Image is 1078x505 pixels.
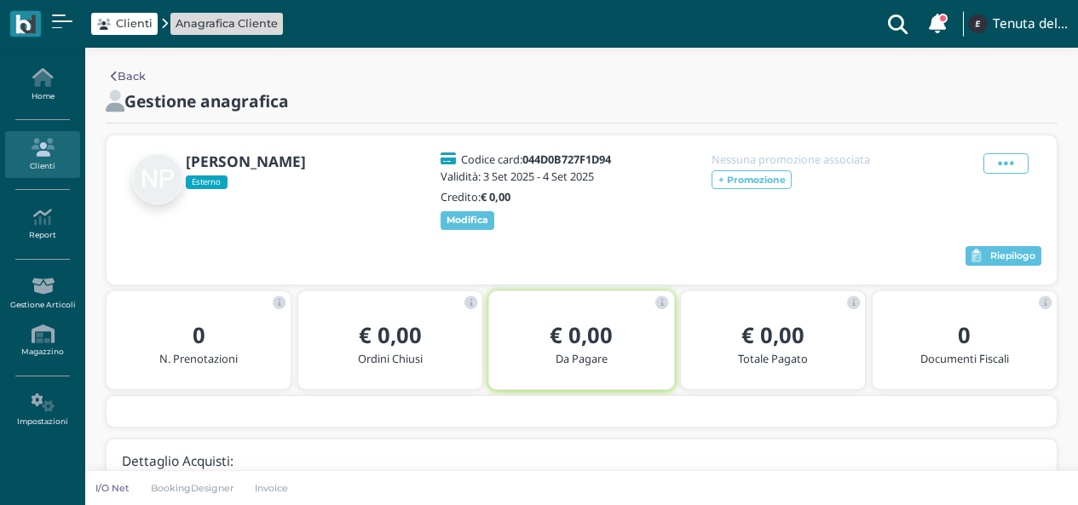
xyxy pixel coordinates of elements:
[5,318,79,364] a: Magazzino
[5,270,79,317] a: Gestione Articoli
[886,353,1043,364] h5: Documenti Fiscali
[966,3,1068,44] a: ... Tenuta del Barco
[245,481,300,495] a: Invoice
[97,15,153,32] a: Clienti
[15,14,35,34] img: logo
[5,131,79,178] a: Clienti
[695,353,851,364] h5: Totale Pagato
[116,15,153,32] span: Clienti
[503,353,660,364] h5: Da Pagare
[741,320,804,350] b: € 0,00
[5,201,79,248] a: Report
[186,175,228,189] span: Esterno
[993,17,1068,32] h4: Tenuta del Barco
[522,152,611,167] b: 044D0B727F1D94
[193,320,205,350] b: 0
[186,152,306,171] b: [PERSON_NAME]
[550,320,613,350] b: € 0,00
[111,68,146,84] a: Back
[968,14,987,33] img: ...
[441,191,620,203] h5: Credito:
[712,153,891,165] h5: Nessuna promozione associata
[481,189,510,204] b: € 0,00
[312,353,469,364] h5: Ordini Chiusi
[176,15,278,32] a: Anagrafica Cliente
[957,452,1064,491] iframe: Help widget launcher
[122,455,233,469] h4: Dettaglio Acquisti:
[461,153,611,165] h5: Codice card:
[95,481,130,495] p: I/O Net
[5,61,79,108] a: Home
[5,387,79,433] a: Impostazioni
[966,246,1041,267] button: Riepilogo
[441,170,620,182] h5: Validità: 3 Set 2025 - 4 Set 2025
[124,92,289,110] h2: Gestione anagrafica
[120,353,277,364] h5: N. Prenotazioni
[359,320,422,350] b: € 0,00
[140,481,245,495] a: BookingDesigner
[990,250,1035,262] span: Riepilogo
[132,153,183,204] img: null petra cout
[958,320,971,350] b: 0
[718,174,786,186] b: + Promozione
[447,214,488,226] b: Modifica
